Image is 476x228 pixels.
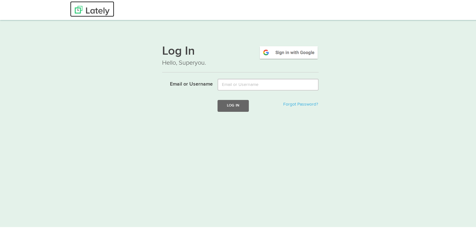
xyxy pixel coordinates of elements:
[283,101,318,105] a: Forgot Password?
[218,99,249,110] button: Log In
[75,5,110,14] img: Lately
[218,77,319,89] input: Email or Username
[162,57,319,66] p: Hello, Superyou.
[259,44,319,58] img: google-signin.png
[157,77,213,87] label: Email or Username
[162,44,319,57] h1: Log In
